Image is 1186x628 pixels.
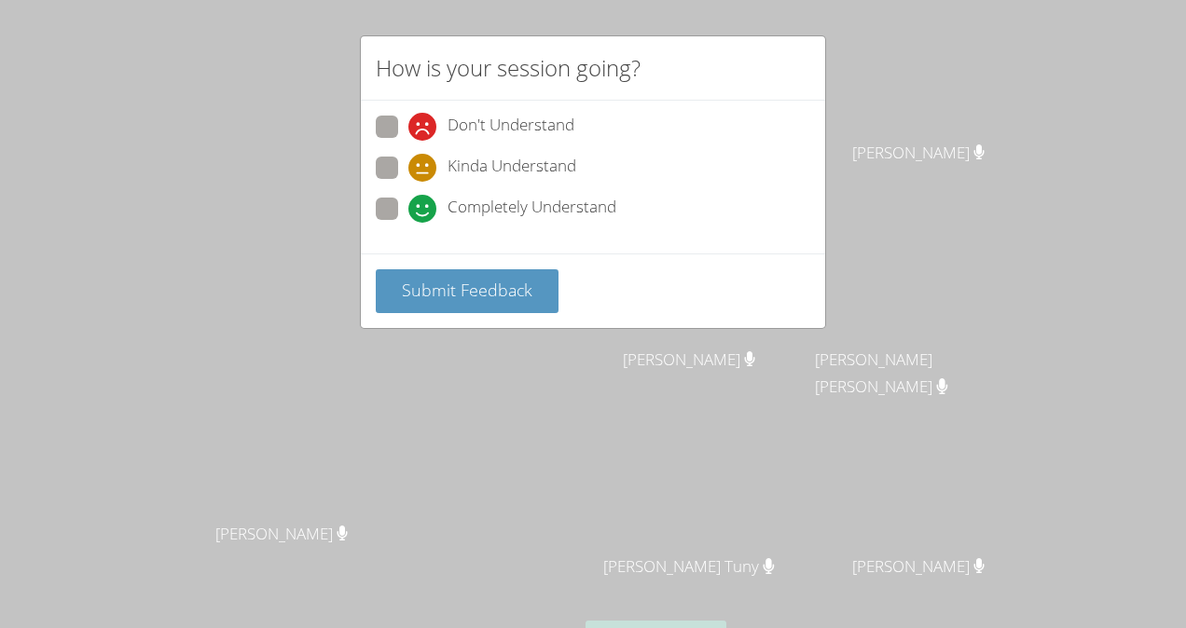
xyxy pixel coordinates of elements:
[402,279,532,301] span: Submit Feedback
[448,113,574,141] span: Don't Understand
[448,195,616,223] span: Completely Understand
[376,51,641,85] h2: How is your session going?
[448,154,576,182] span: Kinda Understand
[376,269,559,313] button: Submit Feedback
